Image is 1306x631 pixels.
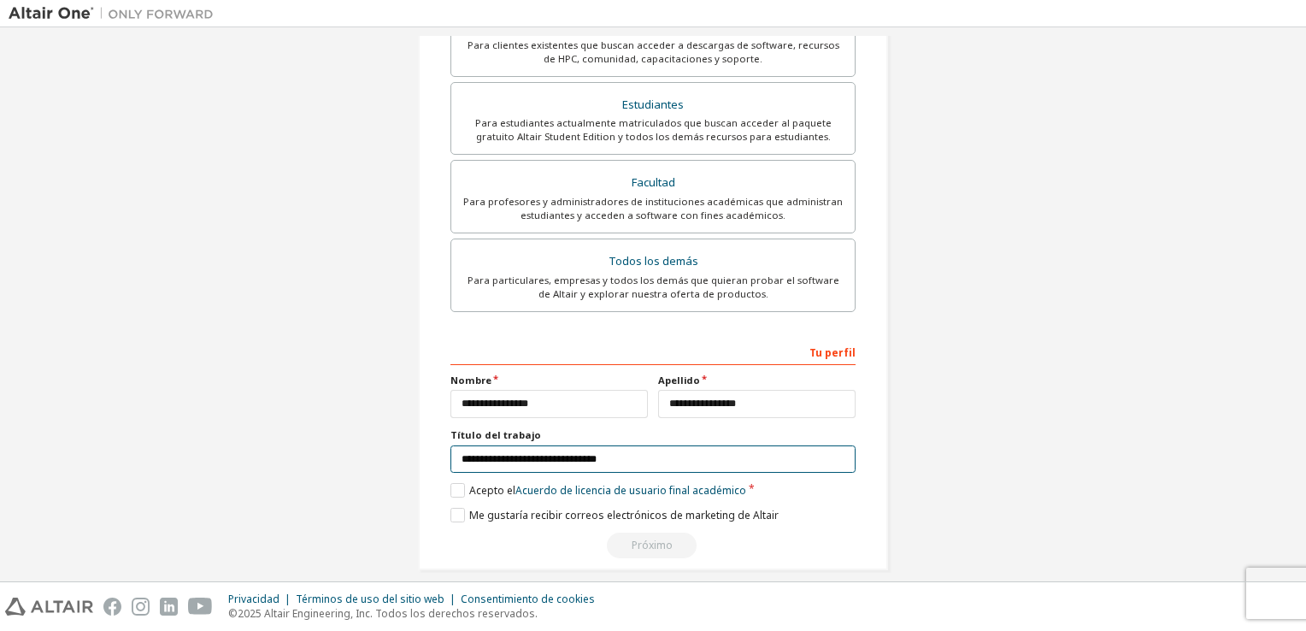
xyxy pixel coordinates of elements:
[450,374,648,387] label: Nombre
[462,38,844,66] div: Para clientes existentes que buscan acceder a descargas de software, recursos de HPC, comunidad, ...
[9,5,222,22] img: Altair Uno
[462,93,844,117] div: Estudiantes
[658,374,856,387] label: Apellido
[103,598,121,616] img: facebook.svg
[450,533,856,558] div: Please wait while checking email ...
[515,483,746,498] a: Acuerdo de licencia de usuario final académico
[450,428,856,442] label: Título del trabajo
[132,598,150,616] img: instagram.svg
[450,483,746,498] label: Acepto el
[228,593,296,606] div: Privacidad
[462,116,844,144] div: Para estudiantes actualmente matriculados que buscan acceder al paquete gratuito Altair Student E...
[238,606,538,621] font: 2025 Altair Engineering, Inc. Todos los derechos reservados.
[450,338,856,365] div: Tu perfil
[462,171,844,195] div: Facultad
[462,250,844,274] div: Todos los demás
[462,274,844,301] div: Para particulares, empresas y todos los demás que quieran probar el software de Altair y explorar...
[5,598,93,616] img: altair_logo.svg
[461,593,605,606] div: Consentimiento de cookies
[450,508,779,522] label: Me gustaría recibir correos electrónicos de marketing de Altair
[296,593,461,606] div: Términos de uso del sitio web
[462,195,844,222] div: Para profesores y administradores de instituciones académicas que administran estudiantes y acced...
[160,598,178,616] img: linkedin.svg
[188,598,213,616] img: youtube.svg
[228,606,605,621] p: ©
